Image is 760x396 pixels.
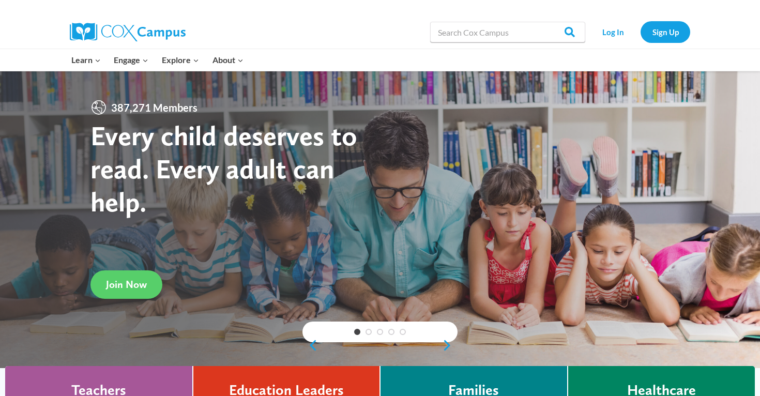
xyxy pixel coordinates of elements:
a: 4 [388,329,394,335]
a: 2 [366,329,372,335]
span: About [212,53,244,67]
span: 387,271 Members [107,99,202,116]
span: Join Now [106,278,147,291]
nav: Primary Navigation [65,49,250,71]
input: Search Cox Campus [430,22,585,42]
span: Engage [114,53,148,67]
span: Explore [162,53,199,67]
nav: Secondary Navigation [590,21,690,42]
strong: Every child deserves to read. Every adult can help. [90,119,357,218]
a: Log In [590,21,635,42]
a: Join Now [90,270,162,299]
a: 5 [400,329,406,335]
img: Cox Campus [70,23,186,41]
div: content slider buttons [302,335,458,356]
a: 3 [377,329,383,335]
span: Learn [71,53,101,67]
a: previous [302,339,318,352]
a: next [442,339,458,352]
a: Sign Up [641,21,690,42]
a: 1 [354,329,360,335]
